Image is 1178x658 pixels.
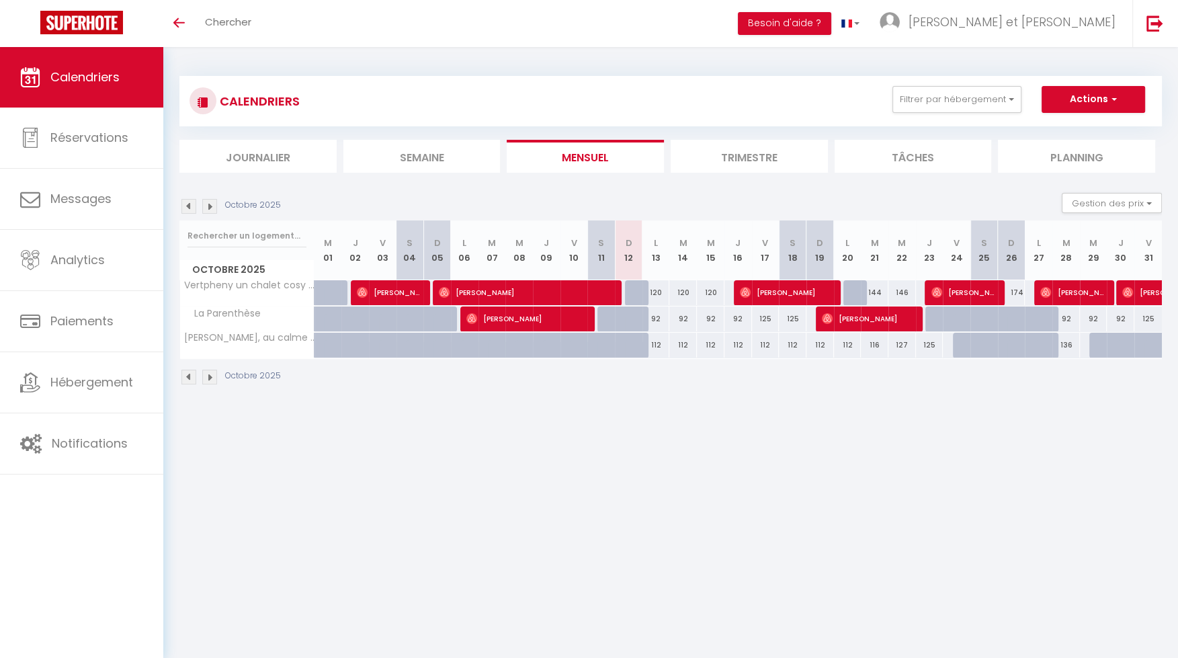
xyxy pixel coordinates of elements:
p: Octobre 2025 [225,199,281,212]
abbr: J [735,237,741,249]
button: Filtrer par hébergement [892,86,1021,113]
img: ... [880,12,900,32]
abbr: D [625,237,632,249]
div: 125 [1134,306,1162,331]
abbr: V [380,237,386,249]
abbr: D [434,237,441,249]
th: 29 [1080,220,1107,280]
div: 125 [752,306,780,331]
th: 08 [505,220,533,280]
th: 17 [752,220,780,280]
span: [PERSON_NAME], au calme dans un cocon de verdure [182,333,317,343]
div: 92 [642,306,670,331]
span: [PERSON_NAME] [822,306,914,331]
th: 31 [1134,220,1162,280]
th: 15 [697,220,724,280]
li: Journalier [179,140,337,173]
span: [PERSON_NAME] et [PERSON_NAME] [909,13,1116,30]
div: 174 [998,280,1025,305]
button: Gestion des prix [1062,193,1162,213]
div: 92 [724,306,752,331]
span: [PERSON_NAME] [439,280,614,305]
span: Vertpheny un chalet cosy et calme à 2 pas du lac [182,280,317,290]
span: Hébergement [50,374,133,390]
div: 92 [669,306,697,331]
abbr: S [790,237,796,249]
div: 112 [697,333,724,358]
abbr: M [1089,237,1097,249]
div: 92 [1052,306,1080,331]
span: [PERSON_NAME] [466,306,586,331]
div: 112 [834,333,861,358]
th: 21 [861,220,888,280]
abbr: V [571,237,577,249]
abbr: L [462,237,466,249]
abbr: J [544,237,549,249]
th: 16 [724,220,752,280]
li: Planning [998,140,1155,173]
li: Trimestre [671,140,828,173]
div: 92 [1080,306,1107,331]
th: 19 [806,220,834,280]
li: Semaine [343,140,501,173]
span: Chercher [205,15,251,29]
h3: CALENDRIERS [216,86,300,116]
div: 92 [1107,306,1134,331]
th: 04 [396,220,424,280]
span: [PERSON_NAME] [357,280,421,305]
abbr: M [706,237,714,249]
th: 06 [451,220,478,280]
img: Super Booking [40,11,123,34]
span: Notifications [52,435,128,452]
abbr: V [1145,237,1151,249]
div: 112 [779,333,806,358]
th: 25 [970,220,998,280]
abbr: M [324,237,332,249]
abbr: S [981,237,987,249]
th: 14 [669,220,697,280]
abbr: S [407,237,413,249]
span: Réservations [50,129,128,146]
span: [PERSON_NAME] [931,280,996,305]
th: 18 [779,220,806,280]
div: 116 [861,333,888,358]
abbr: S [598,237,604,249]
abbr: D [816,237,823,249]
th: 11 [587,220,615,280]
abbr: M [1062,237,1070,249]
abbr: L [845,237,849,249]
li: Tâches [835,140,992,173]
div: 144 [861,280,888,305]
div: 112 [806,333,834,358]
div: 120 [697,280,724,305]
button: Actions [1042,86,1145,113]
th: 13 [642,220,670,280]
th: 10 [560,220,588,280]
p: Octobre 2025 [225,370,281,382]
div: 112 [752,333,780,358]
th: 05 [423,220,451,280]
div: 92 [697,306,724,331]
div: 112 [724,333,752,358]
th: 27 [1025,220,1052,280]
th: 30 [1107,220,1134,280]
th: 28 [1052,220,1080,280]
div: 120 [642,280,670,305]
abbr: J [927,237,932,249]
abbr: M [898,237,906,249]
th: 09 [533,220,560,280]
th: 24 [943,220,970,280]
th: 12 [615,220,642,280]
th: 02 [341,220,369,280]
div: 120 [669,280,697,305]
abbr: L [1037,237,1041,249]
div: 125 [916,333,943,358]
th: 26 [998,220,1025,280]
abbr: J [353,237,358,249]
div: 136 [1052,333,1080,358]
th: 20 [834,220,861,280]
span: Calendriers [50,69,120,85]
span: [PERSON_NAME] [1040,280,1105,305]
span: Messages [50,190,112,207]
button: Besoin d'aide ? [738,12,831,35]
